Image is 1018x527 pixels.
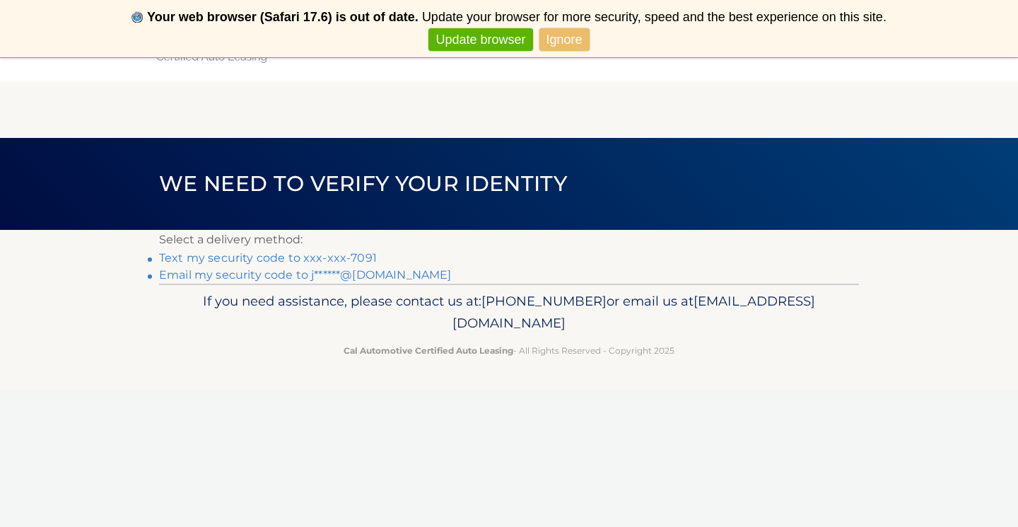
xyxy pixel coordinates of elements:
[159,230,859,250] p: Select a delivery method:
[168,290,850,335] p: If you need assistance, please contact us at: or email us at
[159,251,377,265] a: Text my security code to xxx-xxx-7091
[159,268,452,282] a: Email my security code to j******@[DOMAIN_NAME]
[168,343,850,358] p: - All Rights Reserved - Copyright 2025
[539,28,590,52] a: Ignore
[344,345,513,356] strong: Cal Automotive Certified Auto Leasing
[428,28,532,52] a: Update browser
[159,170,567,197] span: We need to verify your identity
[422,10,887,24] span: Update your browser for more security, speed and the best experience on this site.
[481,293,607,309] span: [PHONE_NUMBER]
[147,10,419,24] b: Your web browser (Safari 17.6) is out of date.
